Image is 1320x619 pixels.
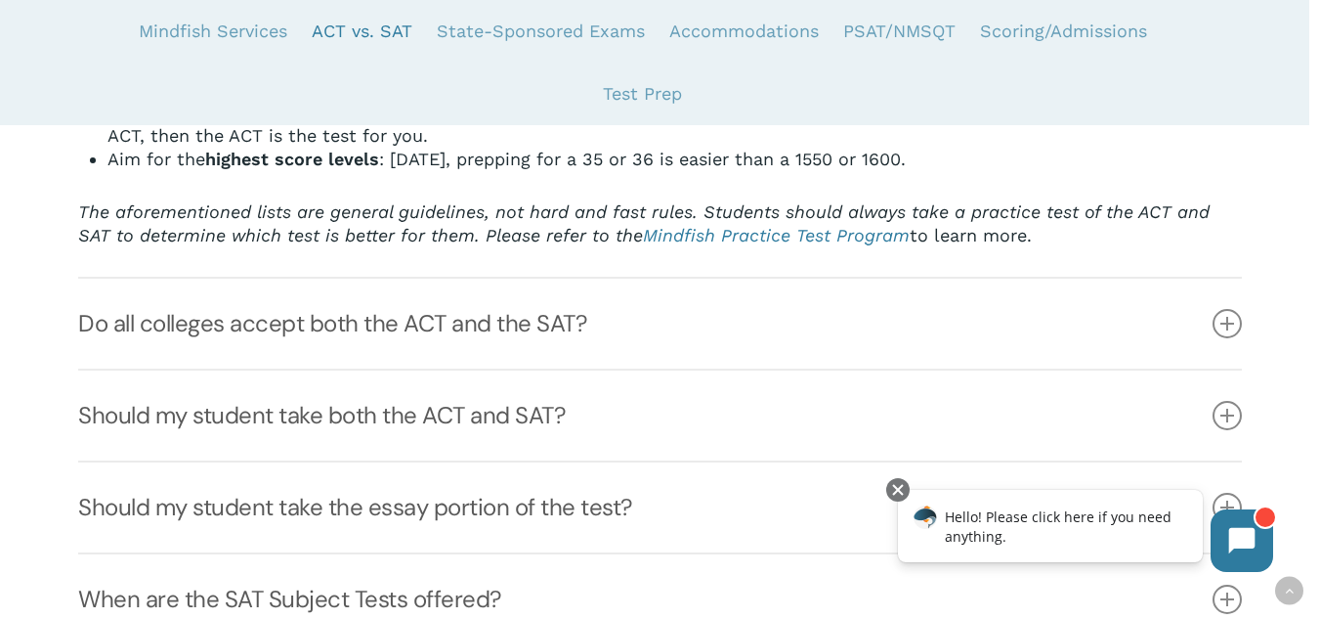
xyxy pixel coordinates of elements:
[107,148,1242,171] li: Aim for the : [DATE], prepping for a 35 or 36 is easier than a 1550 or 1600.
[643,225,910,245] a: Mindfish Practice Test Program
[78,279,1242,369] a: Do all colleges accept both the ACT and the SAT?
[877,474,1293,592] iframe: Chatbot
[78,200,1242,247] p: to learn more.
[205,149,379,169] b: highest score levels
[603,63,682,125] a: Test Prep
[78,201,1210,245] i: The aforementioned lists are general guidelines, not hard and fast rules. Students should always ...
[78,371,1242,461] a: Should my student take both the ACT and SAT?
[78,463,1242,553] a: Should my student take the essay portion of the test?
